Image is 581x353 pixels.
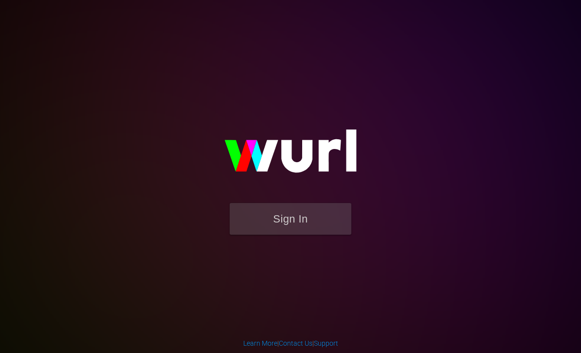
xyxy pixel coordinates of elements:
[243,339,277,347] a: Learn More
[193,109,388,203] img: wurl-logo-on-black-223613ac3d8ba8fe6dc639794a292ebdb59501304c7dfd60c99c58986ef67473.svg
[243,338,338,348] div: | |
[279,339,312,347] a: Contact Us
[314,339,338,347] a: Support
[230,203,351,235] button: Sign In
